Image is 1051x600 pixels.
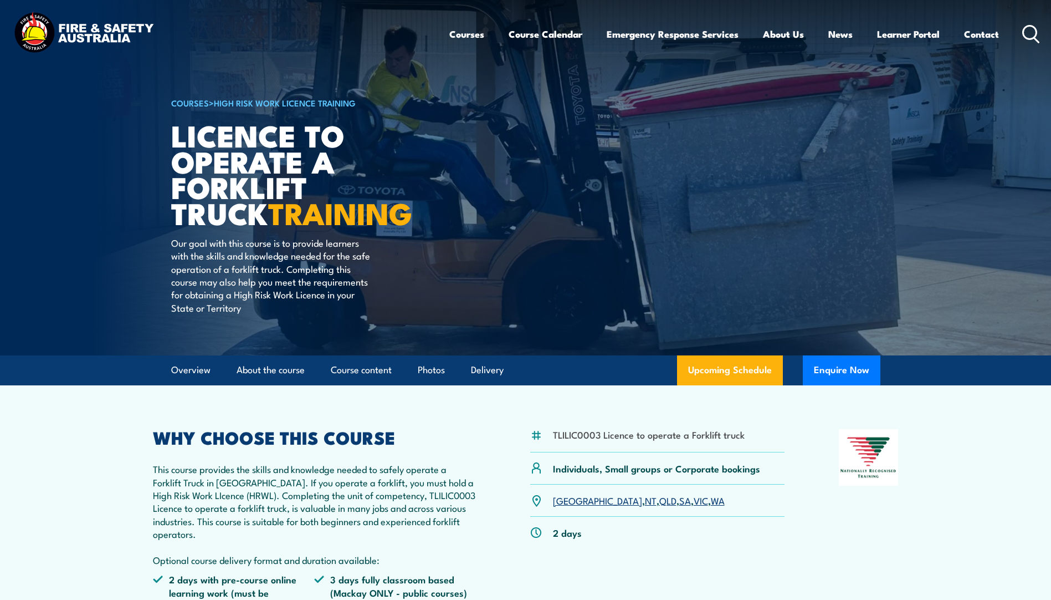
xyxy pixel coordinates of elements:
img: Nationally Recognised Training logo. [839,429,899,486]
a: Photos [418,355,445,385]
p: This course provides the skills and knowledge needed to safely operate a Forklift Truck in [GEOGR... [153,462,476,566]
a: High Risk Work Licence Training [214,96,356,109]
strong: TRAINING [268,189,412,235]
a: Contact [964,19,999,49]
li: TLILIC0003 Licence to operate a Forklift truck [553,428,745,441]
a: Courses [449,19,484,49]
a: COURSES [171,96,209,109]
a: QLD [659,494,676,507]
a: About the course [237,355,305,385]
h1: Licence to operate a forklift truck [171,122,445,226]
h6: > [171,96,445,109]
p: , , , , , [553,494,725,507]
button: Enquire Now [803,355,880,385]
a: Emergency Response Services [607,19,739,49]
a: Overview [171,355,211,385]
h2: WHY CHOOSE THIS COURSE [153,429,476,445]
a: Learner Portal [877,19,940,49]
a: News [828,19,853,49]
a: SA [679,494,691,507]
a: Upcoming Schedule [677,355,783,385]
a: Delivery [471,355,504,385]
p: 2 days [553,526,582,539]
a: NT [645,494,657,507]
p: Our goal with this course is to provide learners with the skills and knowledge needed for the saf... [171,236,373,314]
a: About Us [763,19,804,49]
p: Individuals, Small groups or Corporate bookings [553,462,760,475]
a: Course Calendar [509,19,582,49]
a: VIC [694,494,708,507]
a: [GEOGRAPHIC_DATA] [553,494,642,507]
a: Course content [331,355,392,385]
a: WA [711,494,725,507]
